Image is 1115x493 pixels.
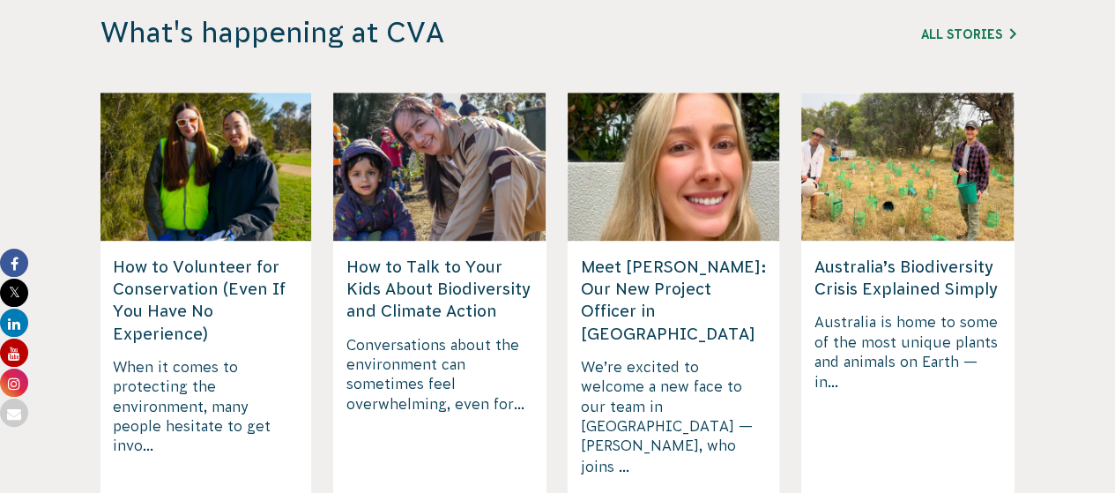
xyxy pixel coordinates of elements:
a: All Stories [921,27,1015,41]
h5: Meet [PERSON_NAME]: Our New Project Officer in [GEOGRAPHIC_DATA] [581,256,767,345]
p: Australia is home to some of the most unique plants and animals on Earth — in... [814,312,1000,475]
p: We’re excited to welcome a new face to our team in [GEOGRAPHIC_DATA] — [PERSON_NAME], who joins ... [581,357,767,475]
p: Conversations about the environment can sometimes feel overwhelming, even for... [346,335,532,476]
h3: What's happening at CVA [100,16,777,50]
h5: How to Talk to Your Kids About Biodiversity and Climate Action [346,256,532,323]
h5: How to Volunteer for Conservation (Even If You Have No Experience) [113,256,299,345]
h5: Australia’s Biodiversity Crisis Explained Simply [814,256,1000,300]
p: When it comes to protecting the environment, many people hesitate to get invo... [113,357,299,475]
